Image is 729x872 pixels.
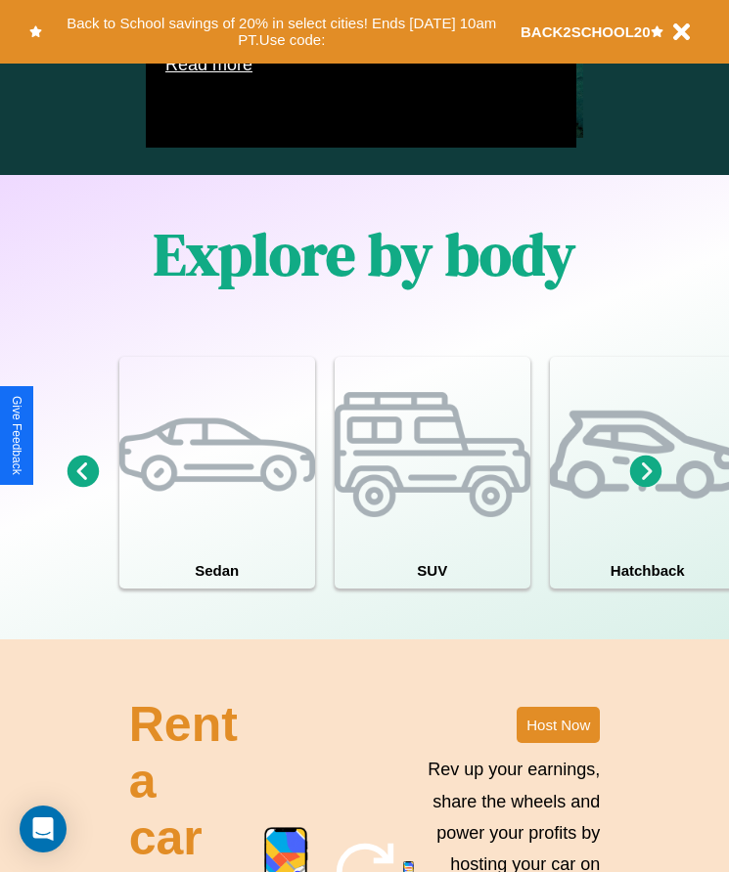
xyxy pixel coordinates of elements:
[335,552,530,589] h4: SUV
[119,552,315,589] h4: Sedan
[42,10,521,54] button: Back to School savings of 20% in select cities! Ends [DATE] 10am PT.Use code:
[517,707,600,743] button: Host Now
[154,214,575,294] h1: Explore by body
[10,396,23,475] div: Give Feedback
[521,23,651,40] b: BACK2SCHOOL20
[165,49,557,80] p: Read more
[129,696,243,866] h2: Rent a car
[20,806,67,852] div: Open Intercom Messenger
